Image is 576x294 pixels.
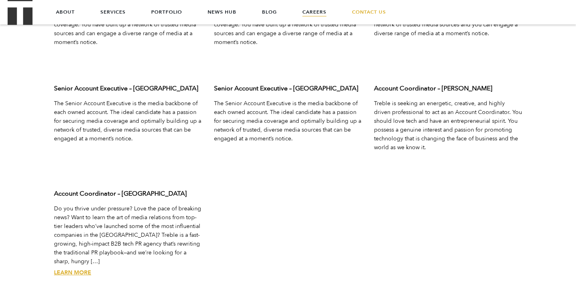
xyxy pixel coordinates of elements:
h3: Account Coordinator – [PERSON_NAME] [374,84,522,93]
h3: Senior Account Executive – [GEOGRAPHIC_DATA] [214,84,362,93]
p: The Senior Account Executive is the media backbone of each owned account. The ideal candidate has... [214,99,362,143]
h3: Senior Account Executive – [GEOGRAPHIC_DATA] [54,84,202,93]
p: Do you thrive under pressure? Love the pace of breaking news? Want to learn the art of media rela... [54,204,202,266]
p: The Senior Account Executive is the media backbone of each owned account. The ideal candidate has... [54,99,202,143]
a: Account Coordinator – San Francisco [54,269,91,276]
h3: Account Coordinator – [GEOGRAPHIC_DATA] [54,189,202,198]
p: Treble is seeking an energetic, creative, and highly driven professional to act as an Account Coo... [374,99,522,152]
